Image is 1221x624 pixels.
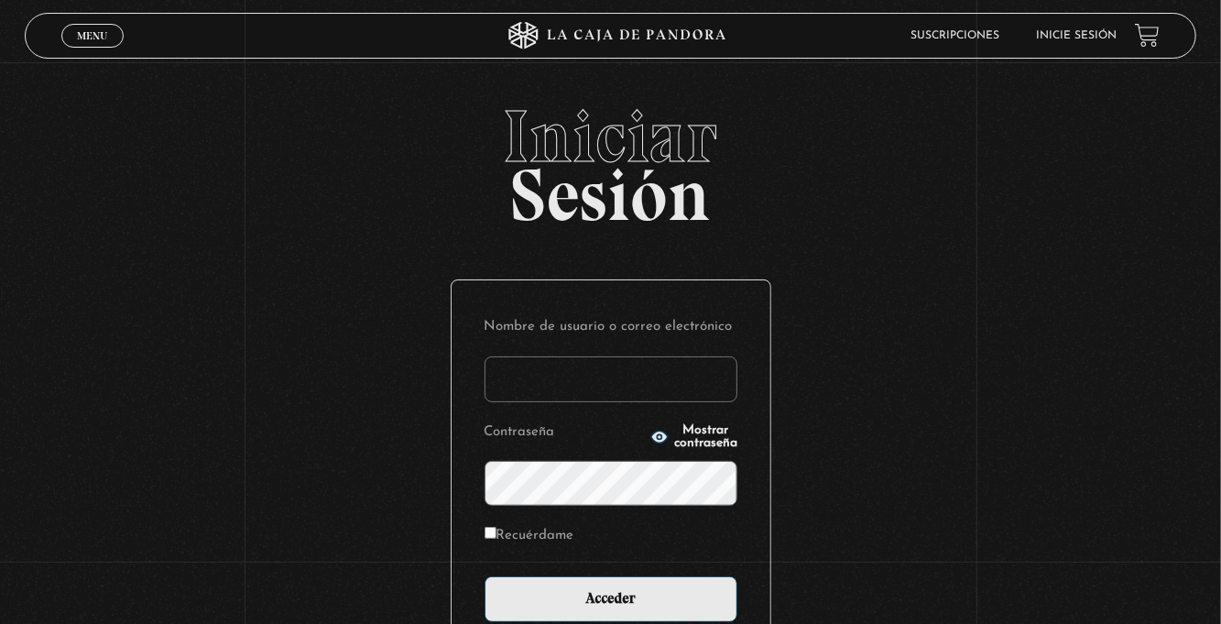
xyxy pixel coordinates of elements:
[650,424,737,450] button: Mostrar contraseña
[25,100,1197,173] span: Iniciar
[674,424,737,450] span: Mostrar contraseña
[1036,30,1117,41] a: Inicie sesión
[1135,23,1160,48] a: View your shopping cart
[485,522,574,551] label: Recuérdame
[77,30,107,41] span: Menu
[25,100,1197,217] h2: Sesión
[71,45,114,58] span: Cerrar
[485,527,496,539] input: Recuérdame
[910,30,999,41] a: Suscripciones
[485,576,737,622] input: Acceder
[485,313,737,342] label: Nombre de usuario o correo electrónico
[485,419,646,447] label: Contraseña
